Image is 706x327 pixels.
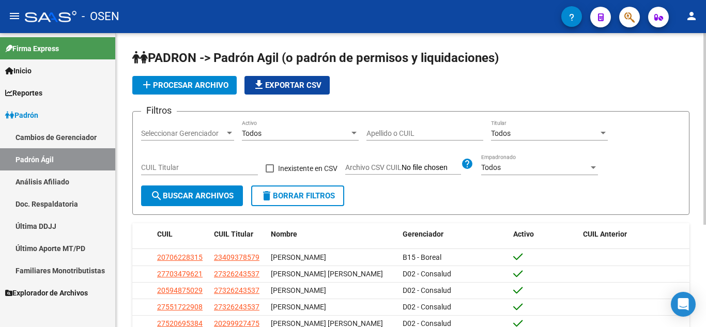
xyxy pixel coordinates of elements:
[253,79,265,91] mat-icon: file_download
[157,253,203,261] span: 20706228315
[214,303,259,311] span: 27326243537
[244,76,330,95] button: Exportar CSV
[214,253,259,261] span: 23409378579
[579,223,690,245] datatable-header-cell: CUIL Anterior
[509,223,579,245] datatable-header-cell: Activo
[157,270,203,278] span: 27703479621
[141,185,243,206] button: Buscar Archivos
[251,185,344,206] button: Borrar Filtros
[345,163,402,172] span: Archivo CSV CUIL
[402,163,461,173] input: Archivo CSV CUIL
[210,223,267,245] datatable-header-cell: CUIL Titular
[5,287,88,299] span: Explorador de Archivos
[403,270,451,278] span: D02 - Consalud
[403,286,451,294] span: D02 - Consalud
[481,163,501,172] span: Todos
[271,270,383,278] span: [PERSON_NAME] [PERSON_NAME]
[5,43,59,54] span: Firma Express
[82,5,119,28] span: - OSEN
[5,65,32,76] span: Inicio
[278,162,337,175] span: Inexistente en CSV
[141,103,177,118] h3: Filtros
[267,223,398,245] datatable-header-cell: Nombre
[214,270,259,278] span: 27326243537
[461,158,473,170] mat-icon: help
[398,223,510,245] datatable-header-cell: Gerenciador
[5,110,38,121] span: Padrón
[260,190,273,202] mat-icon: delete
[141,129,225,138] span: Seleccionar Gerenciador
[5,87,42,99] span: Reportes
[253,81,321,90] span: Exportar CSV
[157,303,203,311] span: 27551722908
[685,10,698,22] mat-icon: person
[260,191,335,200] span: Borrar Filtros
[403,230,443,238] span: Gerenciador
[141,81,228,90] span: Procesar archivo
[513,230,534,238] span: Activo
[150,190,163,202] mat-icon: search
[132,51,499,65] span: PADRON -> Padrón Agil (o padrón de permisos y liquidaciones)
[132,76,237,95] button: Procesar archivo
[271,303,326,311] span: [PERSON_NAME]
[153,223,210,245] datatable-header-cell: CUIL
[242,129,262,137] span: Todos
[141,79,153,91] mat-icon: add
[214,230,253,238] span: CUIL Titular
[403,253,441,261] span: B15 - Boreal
[403,303,451,311] span: D02 - Consalud
[671,292,696,317] div: Open Intercom Messenger
[157,230,173,238] span: CUIL
[271,286,326,294] span: [PERSON_NAME]
[8,10,21,22] mat-icon: menu
[157,286,203,294] span: 20594875029
[214,286,259,294] span: 27326243537
[271,253,326,261] span: [PERSON_NAME]
[271,230,297,238] span: Nombre
[150,191,234,200] span: Buscar Archivos
[583,230,627,238] span: CUIL Anterior
[491,129,511,137] span: Todos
